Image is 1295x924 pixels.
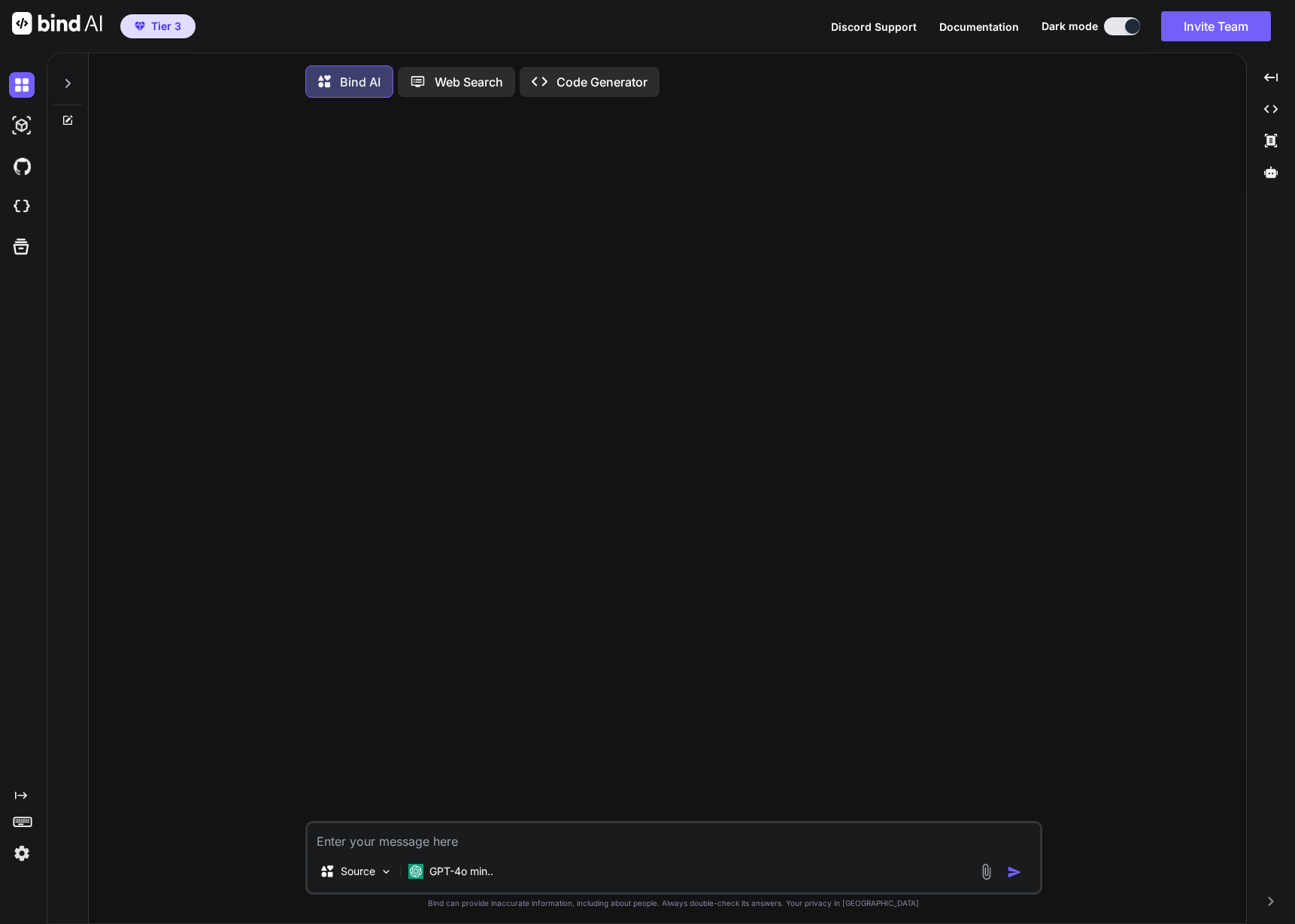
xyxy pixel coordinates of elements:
[9,72,35,98] img: darkChat
[831,20,917,33] span: Discord Support
[1007,865,1022,880] img: icon
[120,14,196,38] button: premiumTier 3
[9,841,35,866] img: settings
[429,864,493,879] p: GPT-4o min..
[939,19,1019,35] button: Documentation
[939,20,1019,33] span: Documentation
[557,73,647,91] p: Code Generator
[1161,11,1271,41] button: Invite Team
[9,194,35,220] img: cloudideIcon
[340,73,381,91] p: Bind AI
[380,865,393,878] img: Pick Models
[408,864,423,879] img: GPT-4o mini
[1042,19,1098,34] span: Dark mode
[12,12,102,35] img: Bind AI
[9,113,35,138] img: darkAi-studio
[9,153,35,179] img: githubDark
[305,898,1042,909] p: Bind can provide inaccurate information, including about people. Always double-check its answers....
[435,73,503,91] p: Web Search
[831,19,917,35] button: Discord Support
[135,22,145,31] img: premium
[978,863,995,880] img: attachment
[151,19,181,34] span: Tier 3
[341,864,375,879] p: Source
